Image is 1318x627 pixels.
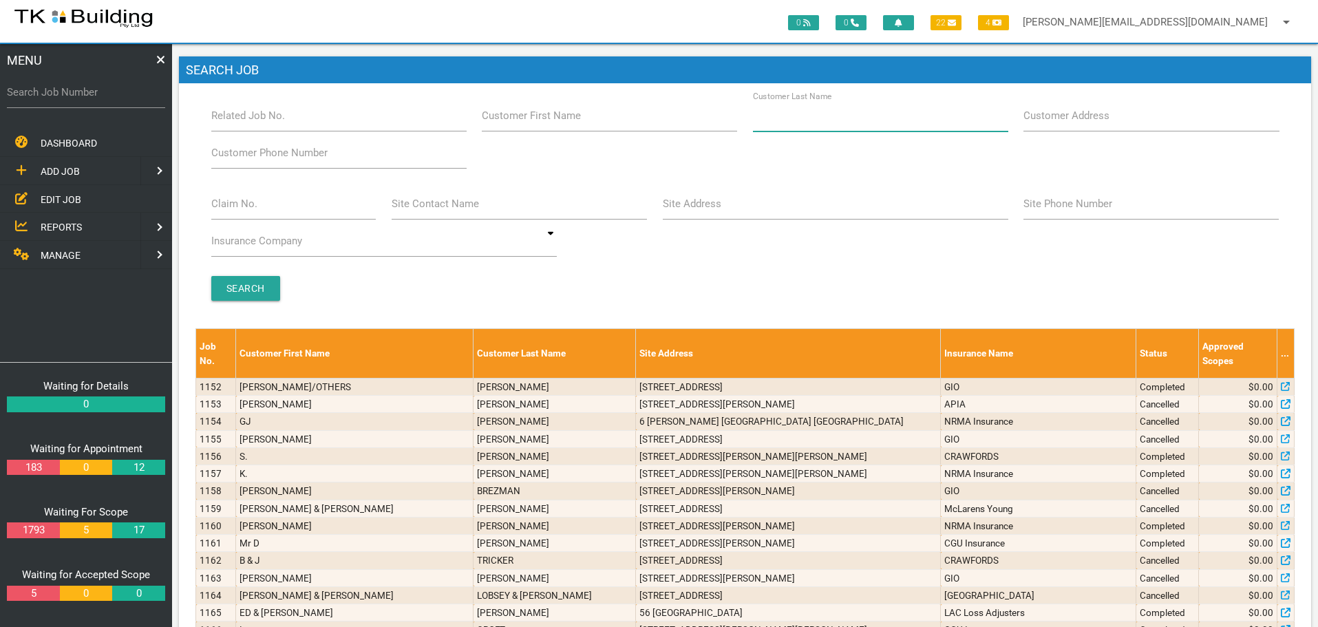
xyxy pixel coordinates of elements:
[636,329,941,379] th: Site Address
[236,465,474,482] td: K.
[392,196,479,212] label: Site Contact Name
[1248,606,1273,619] span: $0.00
[196,517,236,534] td: 1160
[22,568,150,581] a: Waiting for Accepted Scope
[1248,588,1273,602] span: $0.00
[236,517,474,534] td: [PERSON_NAME]
[474,569,636,586] td: [PERSON_NAME]
[636,396,941,413] td: [STREET_ADDRESS][PERSON_NAME]
[236,535,474,552] td: Mr D
[474,396,636,413] td: [PERSON_NAME]
[112,522,164,538] a: 17
[636,482,941,500] td: [STREET_ADDRESS][PERSON_NAME]
[196,586,236,604] td: 1164
[474,482,636,500] td: BREZMAN
[60,460,112,476] a: 0
[941,378,1136,395] td: GIO
[474,535,636,552] td: [PERSON_NAME]
[211,196,257,212] label: Claim No.
[474,413,636,430] td: [PERSON_NAME]
[482,108,581,124] label: Customer First Name
[1248,484,1273,498] span: $0.00
[236,552,474,569] td: B & J
[41,138,97,149] span: DASHBOARD
[474,500,636,517] td: [PERSON_NAME]
[236,396,474,413] td: [PERSON_NAME]
[636,378,941,395] td: [STREET_ADDRESS]
[1248,519,1273,533] span: $0.00
[636,447,941,465] td: [STREET_ADDRESS][PERSON_NAME][PERSON_NAME]
[941,482,1136,500] td: GIO
[1023,196,1112,212] label: Site Phone Number
[941,604,1136,621] td: LAC Loss Adjusters
[1023,108,1109,124] label: Customer Address
[1136,413,1199,430] td: Cancelled
[636,586,941,604] td: [STREET_ADDRESS]
[474,378,636,395] td: [PERSON_NAME]
[196,500,236,517] td: 1159
[236,569,474,586] td: [PERSON_NAME]
[7,460,59,476] a: 183
[941,552,1136,569] td: CRAWFORDS
[941,329,1136,379] th: Insurance Name
[663,196,721,212] label: Site Address
[636,430,941,447] td: [STREET_ADDRESS]
[236,500,474,517] td: [PERSON_NAME] & [PERSON_NAME]
[196,604,236,621] td: 1165
[7,522,59,538] a: 1793
[1248,414,1273,428] span: $0.00
[60,522,112,538] a: 5
[1277,329,1295,379] th: ...
[474,447,636,465] td: [PERSON_NAME]
[236,378,474,395] td: [PERSON_NAME]/OTHERS
[60,586,112,602] a: 0
[1136,500,1199,517] td: Cancelled
[941,569,1136,586] td: GIO
[236,413,474,430] td: GJ
[1136,447,1199,465] td: Completed
[636,604,941,621] td: 56 [GEOGRAPHIC_DATA]
[1248,502,1273,516] span: $0.00
[1136,535,1199,552] td: Completed
[1136,604,1199,621] td: Completed
[112,460,164,476] a: 12
[236,329,474,379] th: Customer First Name
[1248,553,1273,567] span: $0.00
[1136,517,1199,534] td: Completed
[1136,569,1199,586] td: Cancelled
[196,396,236,413] td: 1153
[474,430,636,447] td: [PERSON_NAME]
[636,552,941,569] td: [STREET_ADDRESS]
[43,380,129,392] a: Waiting for Details
[636,569,941,586] td: [STREET_ADDRESS][PERSON_NAME]
[196,552,236,569] td: 1162
[474,586,636,604] td: LOBSEY & [PERSON_NAME]
[196,413,236,430] td: 1154
[41,250,81,261] span: MANAGE
[1136,482,1199,500] td: Cancelled
[941,517,1136,534] td: NRMA Insurance
[196,378,236,395] td: 1152
[474,329,636,379] th: Customer Last Name
[196,465,236,482] td: 1157
[7,85,165,100] label: Search Job Number
[941,535,1136,552] td: CGU Insurance
[978,15,1009,30] span: 4
[474,552,636,569] td: TRICKER
[196,535,236,552] td: 1161
[1136,552,1199,569] td: Cancelled
[1248,449,1273,463] span: $0.00
[196,329,236,379] th: Job No.
[941,413,1136,430] td: NRMA Insurance
[1136,586,1199,604] td: Cancelled
[236,430,474,447] td: [PERSON_NAME]
[41,166,80,177] span: ADD JOB
[41,193,81,204] span: EDIT JOB
[636,535,941,552] td: [STREET_ADDRESS][PERSON_NAME]
[636,465,941,482] td: [STREET_ADDRESS][PERSON_NAME][PERSON_NAME]
[941,447,1136,465] td: CRAWFORDS
[1248,536,1273,550] span: $0.00
[941,465,1136,482] td: NRMA Insurance
[7,51,42,70] span: MENU
[14,7,153,29] img: s3file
